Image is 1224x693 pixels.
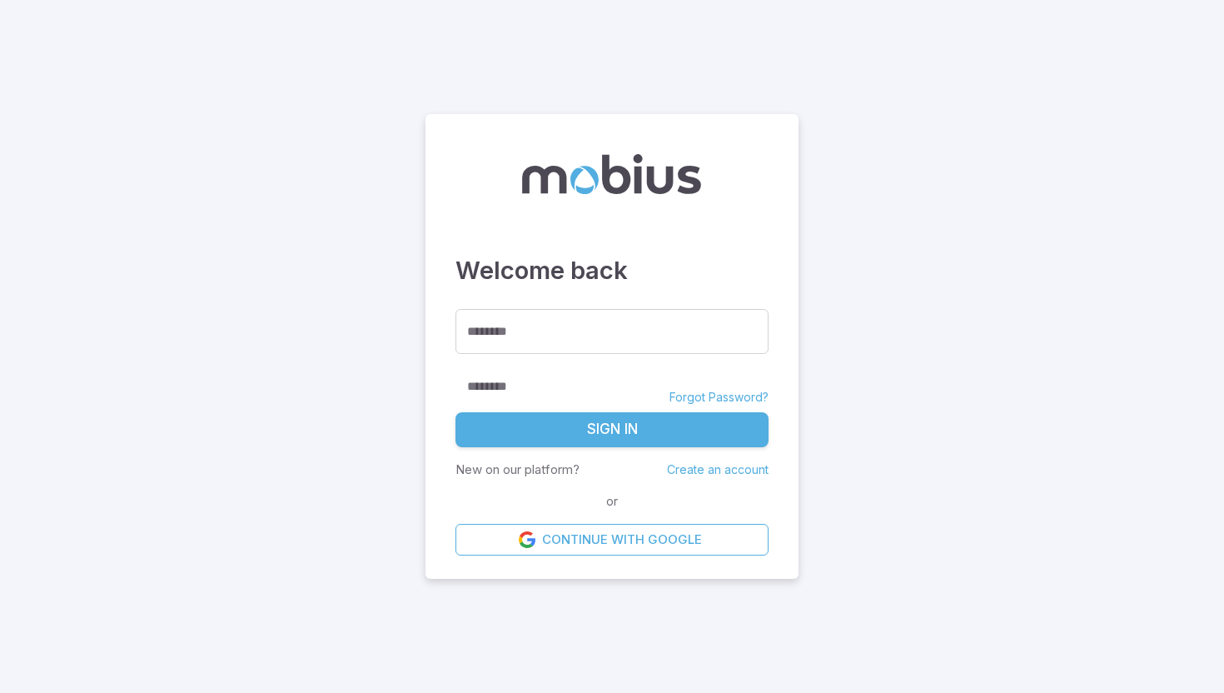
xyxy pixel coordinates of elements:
[455,461,580,479] p: New on our platform?
[455,252,769,289] h3: Welcome back
[455,524,769,556] a: Continue with Google
[602,492,622,511] span: or
[667,462,769,476] a: Create an account
[669,389,769,406] a: Forgot Password?
[455,412,769,447] button: Sign In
